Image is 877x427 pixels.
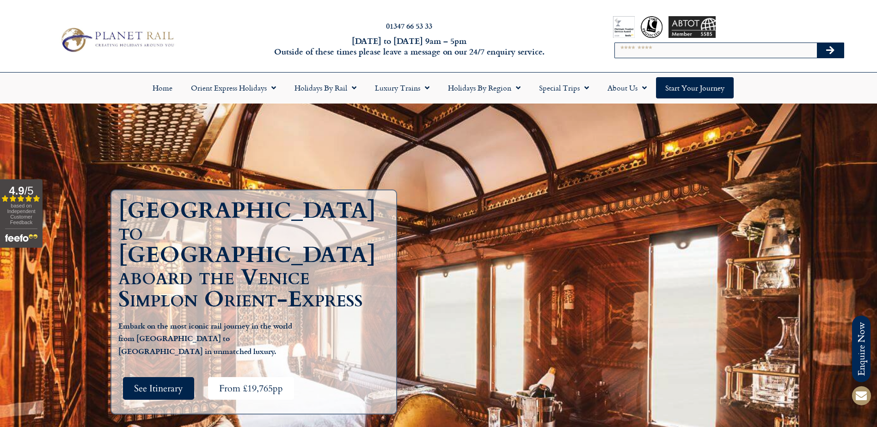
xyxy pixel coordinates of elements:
[439,77,530,98] a: Holidays by Region
[219,383,283,394] span: From £19,765pp
[598,77,656,98] a: About Us
[236,36,583,57] h6: [DATE] to [DATE] 9am – 5pm Outside of these times please leave a message on our 24/7 enquiry serv...
[285,77,366,98] a: Holidays by Rail
[143,77,182,98] a: Home
[208,377,294,400] a: From £19,765pp
[386,20,432,31] a: 01347 66 53 33
[56,25,177,55] img: Planet Rail Train Holidays Logo
[182,77,285,98] a: Orient Express Holidays
[366,77,439,98] a: Luxury Trains
[123,377,194,400] a: See Itinerary
[118,200,394,311] h1: [GEOGRAPHIC_DATA] to [GEOGRAPHIC_DATA] aboard the Venice Simplon Orient-Express
[5,77,872,98] nav: Menu
[134,383,183,394] span: See Itinerary
[817,43,844,58] button: Search
[656,77,734,98] a: Start your Journey
[118,320,292,356] strong: Embark on the most iconic rail journey in the world from [GEOGRAPHIC_DATA] to [GEOGRAPHIC_DATA] i...
[530,77,598,98] a: Special Trips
